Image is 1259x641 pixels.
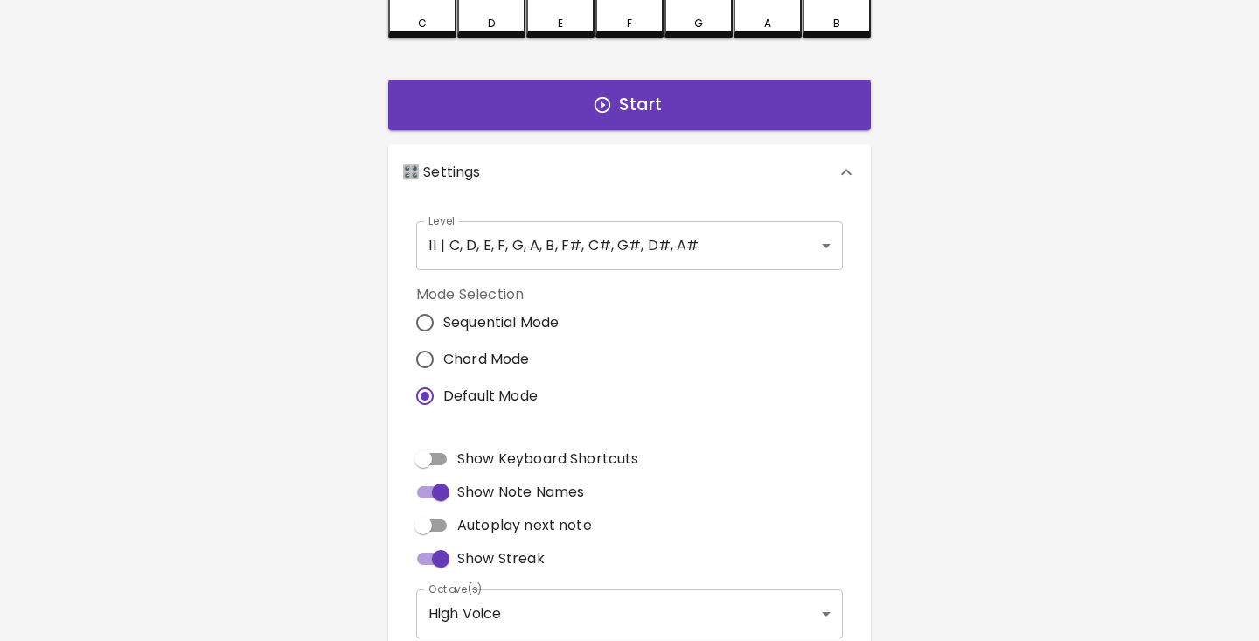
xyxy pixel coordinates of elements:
[694,16,703,31] div: G
[388,80,871,130] button: Start
[457,449,638,470] span: Show Keyboard Shortcuts
[418,16,427,31] div: C
[457,548,545,569] span: Show Streak
[402,162,481,183] p: 🎛️ Settings
[833,16,840,31] div: B
[443,386,538,407] span: Default Mode
[416,589,843,638] div: High Voice
[457,515,592,536] span: Autoplay next note
[764,16,771,31] div: A
[443,349,530,370] span: Chord Mode
[457,482,584,503] span: Show Note Names
[488,16,495,31] div: D
[443,312,559,333] span: Sequential Mode
[416,221,843,270] div: 11 | C, D, E, F, G, A, B, F#, C#, G#, D#, A#
[416,284,573,304] label: Mode Selection
[428,213,456,228] label: Level
[558,16,563,31] div: E
[627,16,632,31] div: F
[388,144,871,200] div: 🎛️ Settings
[428,582,483,596] label: Octave(s)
